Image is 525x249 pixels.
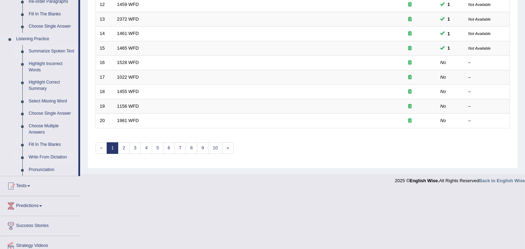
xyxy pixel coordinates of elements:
a: Select Missing Word [26,95,78,108]
em: No [440,104,446,109]
a: 1465 WFD [117,45,139,51]
a: Write From Dictation [26,151,78,164]
td: 16 [96,56,113,70]
a: Highlight Correct Summary [26,76,78,95]
a: 1461 WFD [117,31,139,36]
a: » [222,142,234,154]
div: Exam occurring question [388,45,433,52]
span: « [95,142,107,154]
div: Exam occurring question [388,74,433,81]
a: 9 [197,142,208,154]
a: Fill In The Blanks [26,138,78,151]
a: Listening Practice [13,33,78,45]
em: No [440,89,446,94]
td: 14 [96,27,113,41]
span: You can still take this question [445,44,453,52]
em: No [440,60,446,65]
span: You can still take this question [445,15,453,23]
td: 17 [96,70,113,85]
td: 18 [96,85,113,99]
a: Pronunciation [26,164,78,176]
a: 6 [163,142,175,154]
small: Not Available [468,46,491,50]
small: Not Available [468,2,491,7]
a: 1528 WFD [117,60,139,65]
div: – [468,59,506,66]
a: 1459 WFD [117,2,139,7]
td: 19 [96,99,113,114]
a: 8 [186,142,197,154]
a: Summarize Spoken Text [26,45,78,58]
div: Exam occurring question [388,88,433,95]
a: Fill In The Blanks [26,8,78,21]
em: No [440,74,446,80]
a: Choose Multiple Answers [26,120,78,138]
div: Exam occurring question [388,103,433,110]
a: Choose Single Answer [26,107,78,120]
a: Highlight Incorrect Words [26,58,78,76]
span: You can still take this question [445,30,453,37]
strong: English Wise. [410,178,439,183]
div: Exam occurring question [388,118,433,124]
a: 10 [208,142,222,154]
a: 1156 WFD [117,104,139,109]
div: Exam occurring question [388,30,433,37]
div: Exam occurring question [388,1,433,8]
a: Predictions [0,196,80,214]
div: – [468,74,506,81]
a: Tests [0,176,80,194]
a: 1981 WFD [117,118,139,123]
a: 5 [152,142,163,154]
div: Exam occurring question [388,59,433,66]
a: Back to English Wise [479,178,525,183]
a: 1455 WFD [117,89,139,94]
div: – [468,88,506,95]
em: No [440,118,446,123]
div: 2025 © All Rights Reserved [395,174,525,184]
a: 1022 WFD [117,74,139,80]
a: 2372 WFD [117,16,139,22]
a: 4 [141,142,152,154]
a: 3 [129,142,141,154]
a: 2 [118,142,129,154]
div: – [468,103,506,110]
a: 1 [107,142,118,154]
small: Not Available [468,17,491,21]
a: 7 [175,142,186,154]
div: Exam occurring question [388,16,433,23]
small: Not Available [468,31,491,36]
td: 15 [96,41,113,56]
td: 13 [96,12,113,27]
div: – [468,118,506,124]
span: You can still take this question [445,1,453,8]
a: Choose Single Answer [26,20,78,33]
td: 20 [96,114,113,128]
a: Success Stories [0,216,80,234]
